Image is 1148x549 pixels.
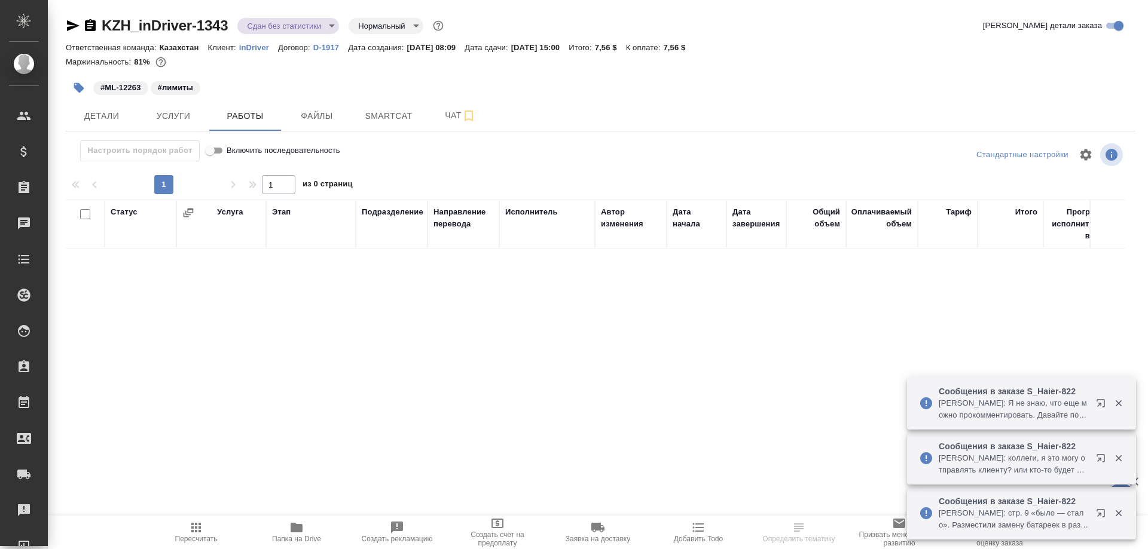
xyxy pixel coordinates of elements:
[207,43,239,52] p: Клиент:
[511,43,569,52] p: [DATE] 15:00
[237,18,339,34] div: Сдан без статистики
[432,108,489,123] span: Чат
[1106,508,1131,519] button: Закрыть
[983,20,1102,32] span: [PERSON_NAME] детали заказа
[1015,206,1037,218] div: Итого
[851,206,912,230] div: Оплачиваемый объем
[66,57,134,66] p: Маржинальность:
[160,43,208,52] p: Казахстан
[939,495,1088,507] p: Сообщения в заказе S_Haier-822
[939,385,1088,397] p: Сообщения в заказе S_Haier-822
[149,82,201,92] span: лимиты
[1049,206,1103,242] div: Прогресс исполнителя в SC
[313,42,348,52] a: D-1917
[153,54,169,70] button: 116.10 RUB;
[1089,446,1118,475] button: Открыть в новой вкладке
[66,19,80,33] button: Скопировать ссылку для ЯМессенджера
[973,146,1071,164] div: split button
[939,507,1088,531] p: [PERSON_NAME]: стр. 9 «было — стало». Разместили замену батареек в раздел Пульт, т.к. посчитали э...
[145,109,202,124] span: Услуги
[102,17,228,33] a: KZH_inDriver-1343
[1071,140,1100,169] span: Настроить таблицу
[360,109,417,124] span: Smartcat
[278,43,313,52] p: Договор:
[595,43,626,52] p: 7,56 $
[1106,398,1131,409] button: Закрыть
[465,43,511,52] p: Дата сдачи:
[946,206,972,218] div: Тариф
[601,206,661,230] div: Автор изменения
[1106,453,1131,464] button: Закрыть
[349,18,423,34] div: Сдан без статистики
[182,207,194,219] button: Сгруппировать
[433,206,493,230] div: Направление перевода
[732,206,780,230] div: Дата завершения
[217,206,243,218] div: Услуга
[158,82,193,94] p: #лимиты
[505,206,558,218] div: Исполнитель
[239,43,278,52] p: inDriver
[663,43,694,52] p: 7,56 $
[111,206,138,218] div: Статус
[348,43,407,52] p: Дата создания:
[313,43,348,52] p: D-1917
[66,75,92,101] button: Добавить тэг
[407,43,465,52] p: [DATE] 08:09
[239,42,278,52] a: inDriver
[83,19,97,33] button: Скопировать ссылку
[430,18,446,33] button: Доп статусы указывают на важность/срочность заказа
[569,43,594,52] p: Итого:
[272,206,291,218] div: Этап
[227,145,340,157] span: Включить последовательность
[673,206,720,230] div: Дата начала
[216,109,274,124] span: Работы
[92,82,149,92] span: ML-12263
[1100,143,1125,166] span: Посмотреть информацию
[626,43,664,52] p: К оплате:
[73,109,130,124] span: Детали
[288,109,346,124] span: Файлы
[66,43,160,52] p: Ответственная команда:
[303,177,353,194] span: из 0 страниц
[134,57,152,66] p: 81%
[1089,391,1118,420] button: Открыть в новой вкладке
[939,440,1088,452] p: Сообщения в заказе S_Haier-822
[939,397,1088,421] p: [PERSON_NAME]: Я не знаю, что еще можно прокомментировать. Давайте попробуем сдать.
[362,206,423,218] div: Подразделение
[1089,501,1118,530] button: Открыть в новой вкладке
[792,206,840,230] div: Общий объем
[355,21,408,31] button: Нормальный
[100,82,141,94] p: #ML-12263
[939,452,1088,476] p: [PERSON_NAME]: коллеги, я это могу отправлять клиенту? или кто-то будет еще смотреть и комментиро...
[243,21,325,31] button: Сдан без статистики
[462,109,476,123] svg: Подписаться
